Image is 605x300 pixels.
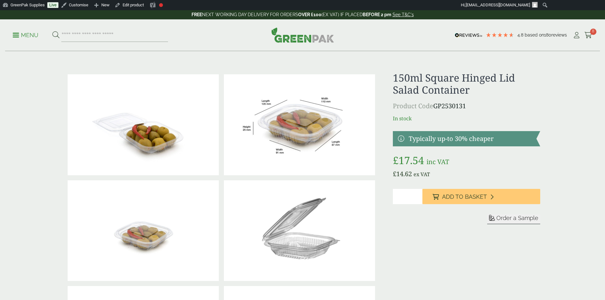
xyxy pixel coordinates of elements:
h1: 150ml Square Hinged Lid Salad Container [393,72,540,96]
bdi: 14.62 [393,170,412,178]
a: 8 [584,30,592,40]
div: 4.78 Stars [486,32,514,38]
strong: BEFORE 2 pm [363,12,391,17]
button: Order a Sample [487,214,540,224]
span: ex VAT [413,171,430,178]
img: REVIEWS.io [455,33,482,37]
bdi: 17.54 [393,153,424,167]
a: Menu [13,31,38,38]
strong: OVER £100 [298,12,321,17]
span: [EMAIL_ADDRESS][DOMAIN_NAME] [466,3,530,7]
a: See T&C's [393,12,414,17]
img: 150ml Square Hinged Lid Salad Container 0 [224,180,375,281]
button: Add to Basket [422,189,540,204]
span: inc VAT [427,157,449,166]
span: Based on [525,32,544,37]
span: 4.8 [517,32,525,37]
img: SaladBox_150 [224,74,375,175]
a: Live [47,2,58,8]
p: GP2530131 [393,101,540,111]
i: Cart [584,32,592,38]
span: reviews [551,32,567,37]
span: Add to Basket [442,193,487,200]
img: GreenPak Supplies [271,27,334,43]
p: Menu [13,31,38,39]
span: 180 [544,32,551,37]
span: Order a Sample [496,215,538,221]
p: In stock [393,115,540,122]
span: £ [393,170,396,178]
img: 150ml Square Hinged Salad Container Closed [68,180,219,281]
span: £ [393,153,399,167]
strong: FREE [192,12,202,17]
i: My Account [573,32,581,38]
span: Product Code [393,102,433,110]
div: Focus keyphrase not set [159,3,163,7]
span: 8 [590,29,596,35]
img: 150ml Square Hinged Salad Container Open [68,74,219,175]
